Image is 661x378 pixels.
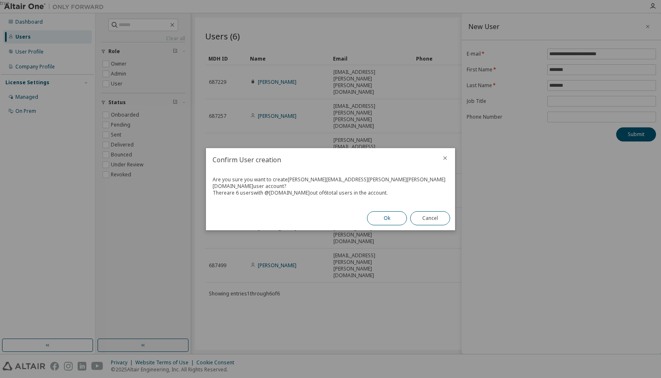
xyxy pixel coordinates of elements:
[213,176,448,190] div: Are you sure you want to create [PERSON_NAME][EMAIL_ADDRESS][PERSON_NAME][PERSON_NAME][DOMAIN_NAM...
[213,190,448,196] div: There are 6 users with @ [DOMAIN_NAME] out of 6 total users in the account.
[367,211,407,225] button: Ok
[410,211,450,225] button: Cancel
[442,155,448,161] button: close
[206,148,435,171] h2: Confirm User creation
